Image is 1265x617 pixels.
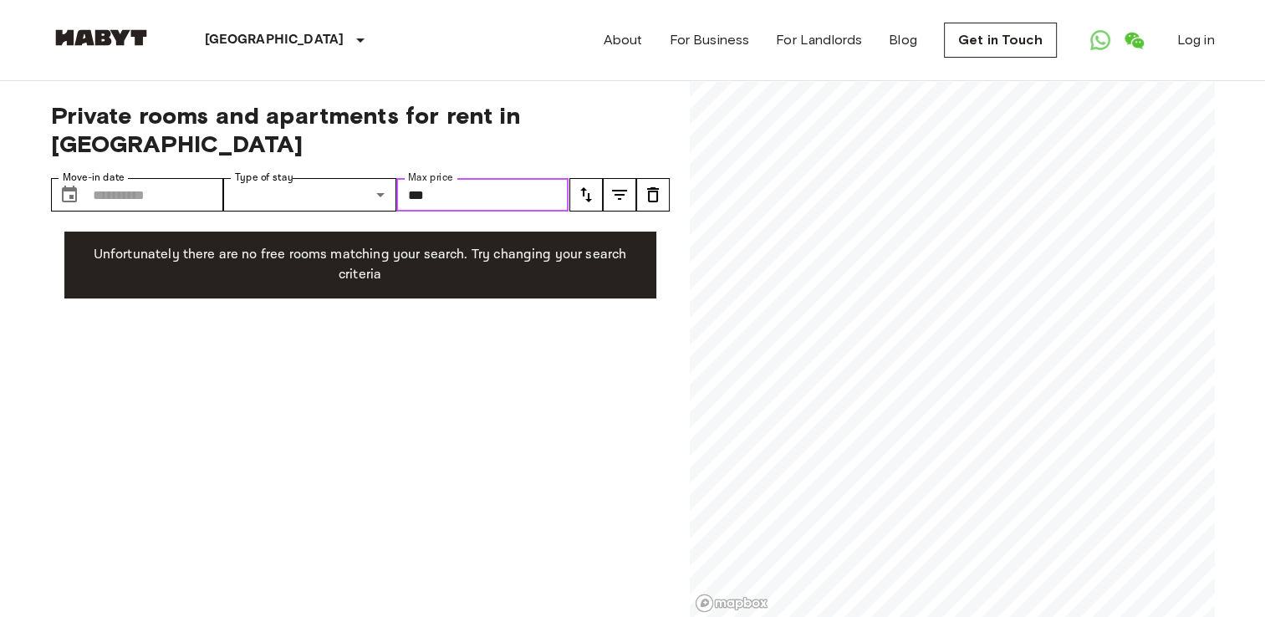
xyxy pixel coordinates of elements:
[669,30,749,50] a: For Business
[604,30,643,50] a: About
[51,29,151,46] img: Habyt
[205,30,344,50] p: [GEOGRAPHIC_DATA]
[408,171,453,185] label: Max price
[1177,30,1215,50] a: Log in
[636,178,670,212] button: tune
[889,30,917,50] a: Blog
[235,171,293,185] label: Type of stay
[51,101,670,158] span: Private rooms and apartments for rent in [GEOGRAPHIC_DATA]
[63,171,125,185] label: Move-in date
[603,178,636,212] button: tune
[944,23,1057,58] a: Get in Touch
[569,178,603,212] button: tune
[1117,23,1150,57] a: Open WeChat
[78,245,643,285] p: Unfortunately there are no free rooms matching your search. Try changing your search criteria
[53,178,86,212] button: Choose date
[695,594,768,613] a: Mapbox logo
[1084,23,1117,57] a: Open WhatsApp
[776,30,862,50] a: For Landlords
